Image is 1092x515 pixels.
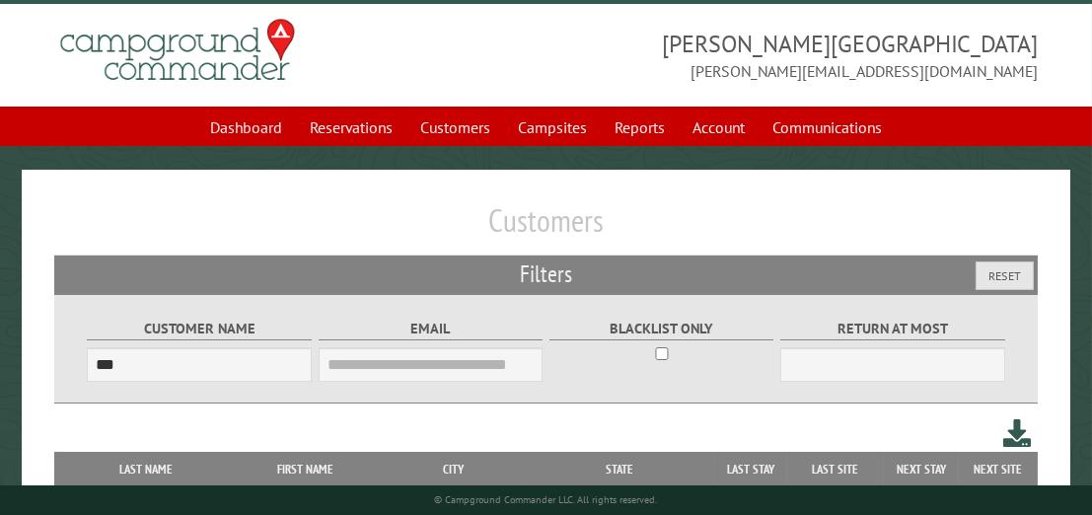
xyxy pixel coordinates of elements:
[524,452,715,486] th: State
[198,109,294,146] a: Dashboard
[546,28,1038,83] span: [PERSON_NAME][GEOGRAPHIC_DATA] [PERSON_NAME][EMAIL_ADDRESS][DOMAIN_NAME]
[218,116,332,129] div: Keywords by Traffic
[32,51,47,67] img: website_grey.svg
[1003,415,1032,452] a: Download this customer list (.csv)
[196,114,212,130] img: tab_keywords_by_traffic_grey.svg
[603,109,677,146] a: Reports
[54,12,301,89] img: Campground Commander
[715,452,787,486] th: Last Stay
[780,318,1005,340] label: Return at most
[976,261,1034,290] button: Reset
[51,51,217,67] div: Domain: [DOMAIN_NAME]
[75,116,177,129] div: Domain Overview
[53,114,69,130] img: tab_domain_overview_orange.svg
[54,256,1037,293] h2: Filters
[884,452,958,486] th: Next Stay
[681,109,757,146] a: Account
[229,452,383,486] th: First Name
[959,452,1038,486] th: Next Site
[54,201,1037,256] h1: Customers
[64,452,228,486] th: Last Name
[408,109,502,146] a: Customers
[298,109,404,146] a: Reservations
[87,318,312,340] label: Customer Name
[506,109,599,146] a: Campsites
[55,32,97,47] div: v 4.0.25
[383,452,524,486] th: City
[435,493,658,506] small: © Campground Commander LLC. All rights reserved.
[761,109,894,146] a: Communications
[549,318,774,340] label: Blacklist only
[319,318,544,340] label: Email
[787,452,885,486] th: Last Site
[32,32,47,47] img: logo_orange.svg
